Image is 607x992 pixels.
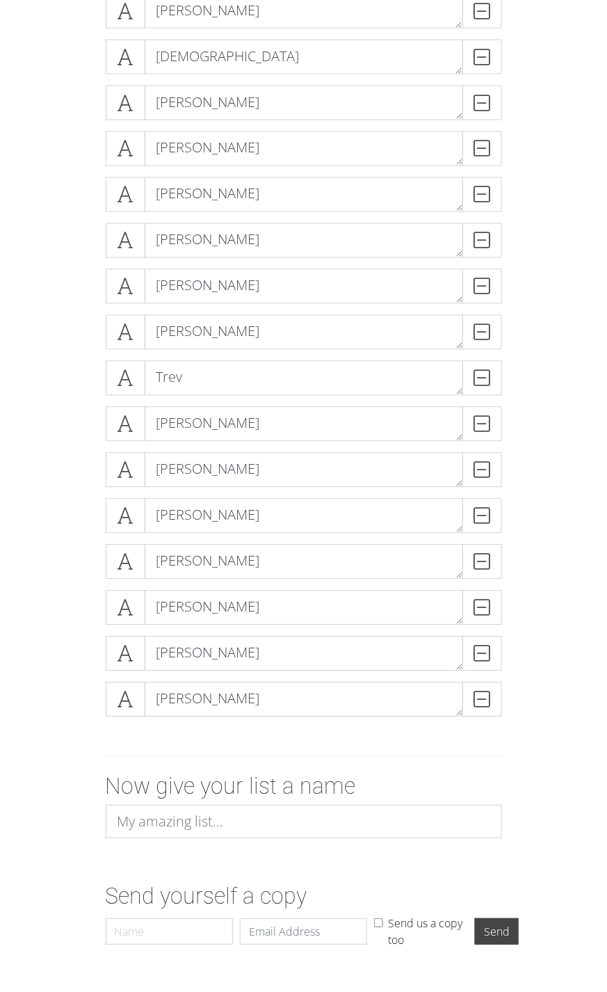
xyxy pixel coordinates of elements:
[388,915,468,949] label: Send us a copy too
[106,919,233,945] input: Name
[475,919,519,945] input: Send
[106,883,502,910] h2: Send yourself a copy
[106,806,502,839] input: My amazing list...
[240,919,367,945] input: Email Address
[106,774,502,800] h2: Now give your list a name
